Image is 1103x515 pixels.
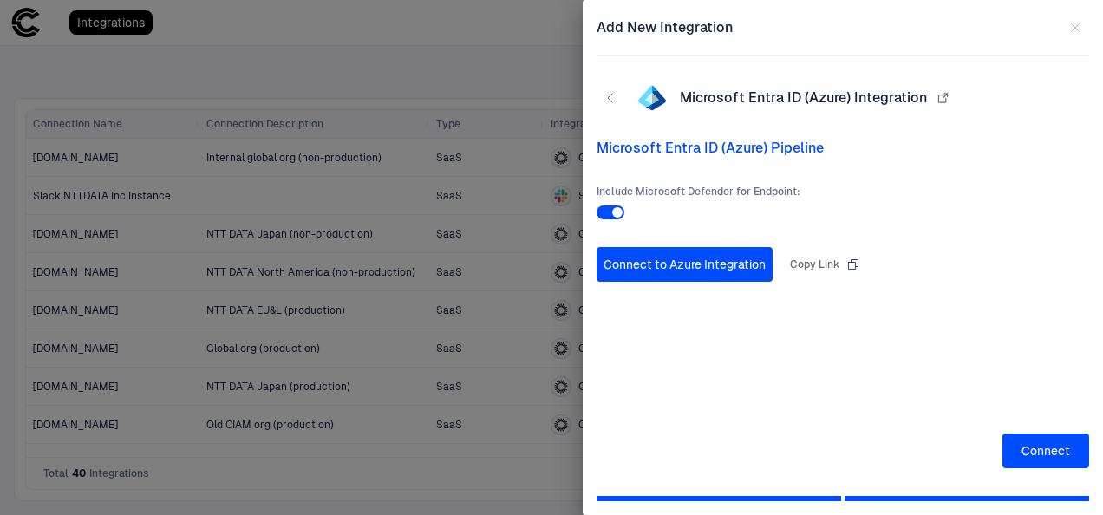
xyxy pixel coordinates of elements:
[790,257,860,271] div: Copy Link
[1002,434,1089,468] button: Connect
[786,251,864,278] button: Copy Link
[597,247,773,282] button: Connect to Azure Integration
[597,185,1075,199] span: Include Microsoft Defender for Endpoint :
[597,140,1089,157] span: Microsoft Entra ID (Azure) Pipeline
[680,89,927,107] span: Microsoft Entra ID (Azure) Integration
[638,84,666,112] div: Entra ID
[597,19,733,36] span: Add New Integration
